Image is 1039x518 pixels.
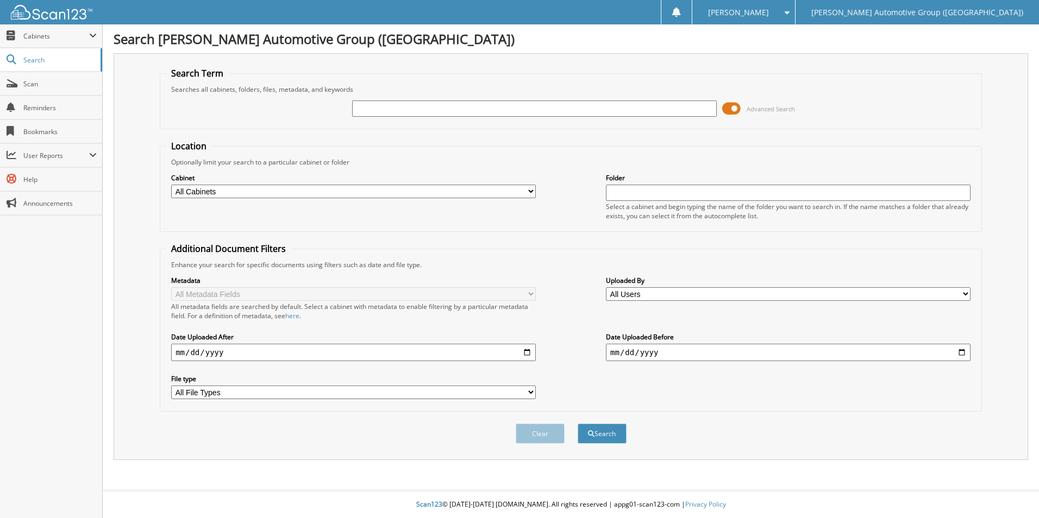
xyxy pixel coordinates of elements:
[23,79,97,89] span: Scan
[171,332,536,342] label: Date Uploaded After
[606,344,971,361] input: end
[685,500,726,509] a: Privacy Policy
[708,9,769,16] span: [PERSON_NAME]
[166,243,291,255] legend: Additional Document Filters
[171,302,536,320] div: All metadata fields are searched by default. Select a cabinet with metadata to enable filtering b...
[811,9,1023,16] span: [PERSON_NAME] Automotive Group ([GEOGRAPHIC_DATA])
[23,151,89,160] span: User Reports
[23,127,97,136] span: Bookmarks
[171,173,536,182] label: Cabinet
[416,500,442,509] span: Scan123
[747,105,795,113] span: Advanced Search
[166,67,229,79] legend: Search Term
[23,103,97,112] span: Reminders
[578,424,627,444] button: Search
[114,30,1028,48] h1: Search [PERSON_NAME] Automotive Group ([GEOGRAPHIC_DATA])
[11,5,92,20] img: scan123-logo-white.svg
[166,157,976,167] div: Optionally limit your search to a particular cabinet or folder
[103,491,1039,518] div: © [DATE]-[DATE] [DOMAIN_NAME]. All rights reserved | appg01-scan123-com |
[606,202,971,220] div: Select a cabinet and begin typing the name of the folder you want to search in. If the name match...
[985,466,1039,518] iframe: Chat Widget
[606,332,971,342] label: Date Uploaded Before
[171,344,536,361] input: start
[171,276,536,285] label: Metadata
[606,173,971,182] label: Folder
[23,55,95,65] span: Search
[516,424,565,444] button: Clear
[171,374,536,383] label: File type
[166,140,212,152] legend: Location
[23,175,97,184] span: Help
[166,260,976,269] div: Enhance your search for specific documents using filters such as date and file type.
[606,276,971,285] label: Uploaded By
[23,31,89,41] span: Cabinets
[285,311,299,320] a: here
[23,199,97,208] span: Announcements
[166,85,976,94] div: Searches all cabinets, folders, files, metadata, and keywords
